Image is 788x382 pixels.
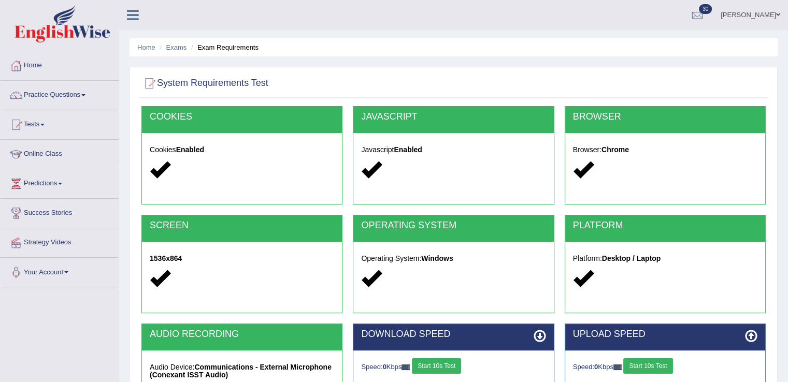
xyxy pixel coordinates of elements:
div: Speed: Kbps [361,358,546,376]
a: Exams [166,43,187,51]
a: Success Stories [1,199,119,225]
strong: 0 [594,363,598,371]
h2: UPLOAD SPEED [573,329,757,340]
h2: DOWNLOAD SPEED [361,329,546,340]
span: 30 [699,4,712,14]
button: Start 10s Test [623,358,672,374]
h2: JAVASCRIPT [361,112,546,122]
a: Online Class [1,140,119,166]
strong: Enabled [394,145,422,154]
a: Strategy Videos [1,228,119,254]
strong: Enabled [176,145,204,154]
strong: Communications - External Microphone (Conexant ISST Audio) [150,363,332,379]
strong: 1536x864 [150,254,182,262]
h2: SCREEN [150,221,334,231]
strong: Desktop / Laptop [602,254,661,262]
a: Your Account [1,258,119,284]
h2: BROWSER [573,112,757,122]
a: Home [137,43,155,51]
strong: Windows [421,254,453,262]
h5: Platform: [573,255,757,262]
a: Predictions [1,169,119,195]
a: Practice Questions [1,81,119,107]
strong: Chrome [601,145,629,154]
li: Exam Requirements [189,42,259,52]
button: Start 10s Test [412,358,461,374]
h5: Browser: [573,146,757,154]
h2: System Requirements Test [141,76,268,91]
h5: Audio Device: [150,363,334,379]
h2: AUDIO RECORDING [150,329,334,340]
img: ajax-loader-fb-connection.gif [402,364,410,370]
h2: OPERATING SYSTEM [361,221,546,231]
a: Home [1,51,119,77]
h2: COOKIES [150,112,334,122]
h5: Cookies [150,146,334,154]
a: Tests [1,110,119,136]
img: ajax-loader-fb-connection.gif [613,364,622,370]
h5: Operating System: [361,255,546,262]
h5: Javascript [361,146,546,154]
strong: 0 [383,363,386,371]
h2: PLATFORM [573,221,757,231]
div: Speed: Kbps [573,358,757,376]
